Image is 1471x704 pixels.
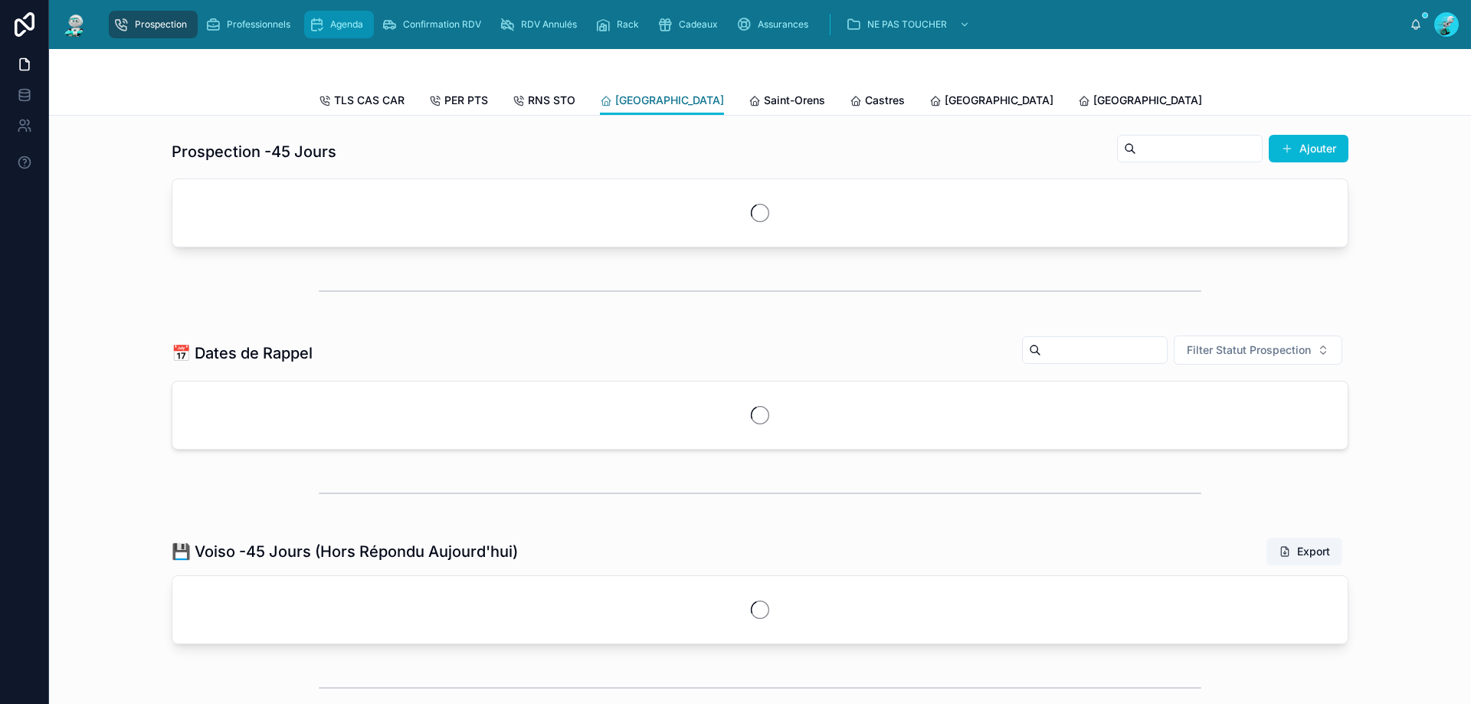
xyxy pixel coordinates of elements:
span: Prospection [135,18,187,31]
span: Rack [617,18,639,31]
a: [GEOGRAPHIC_DATA] [600,87,724,116]
a: Castres [850,87,905,117]
a: NE PAS TOUCHER [841,11,978,38]
span: Saint-Orens [764,93,825,108]
a: RDV Annulés [495,11,588,38]
h1: 💾 Voiso -45 Jours (Hors Répondu Aujourd'hui) [172,541,518,562]
a: Agenda [304,11,374,38]
h1: 📅 Dates de Rappel [172,342,313,364]
span: Assurances [758,18,808,31]
a: [GEOGRAPHIC_DATA] [1078,87,1202,117]
span: RNS STO [528,93,575,108]
a: TLS CAS CAR [319,87,405,117]
span: Professionnels [227,18,290,31]
h1: Prospection -45 Jours [172,141,336,162]
a: RNS STO [513,87,575,117]
a: Saint-Orens [749,87,825,117]
a: Confirmation RDV [377,11,492,38]
span: Confirmation RDV [403,18,481,31]
button: Select Button [1174,336,1342,365]
span: [GEOGRAPHIC_DATA] [945,93,1053,108]
span: [GEOGRAPHIC_DATA] [615,93,724,108]
a: Cadeaux [653,11,729,38]
span: RDV Annulés [521,18,577,31]
span: NE PAS TOUCHER [867,18,947,31]
span: Agenda [330,18,363,31]
a: Prospection [109,11,198,38]
span: Cadeaux [679,18,718,31]
div: scrollable content [101,8,1410,41]
a: PER PTS [429,87,488,117]
span: Filter Statut Prospection [1187,342,1311,358]
span: TLS CAS CAR [334,93,405,108]
span: Castres [865,93,905,108]
span: [GEOGRAPHIC_DATA] [1093,93,1202,108]
a: Assurances [732,11,819,38]
span: PER PTS [444,93,488,108]
button: Export [1266,538,1342,565]
a: Rack [591,11,650,38]
a: [GEOGRAPHIC_DATA] [929,87,1053,117]
button: Ajouter [1269,135,1348,162]
img: App logo [61,12,89,37]
a: Professionnels [201,11,301,38]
